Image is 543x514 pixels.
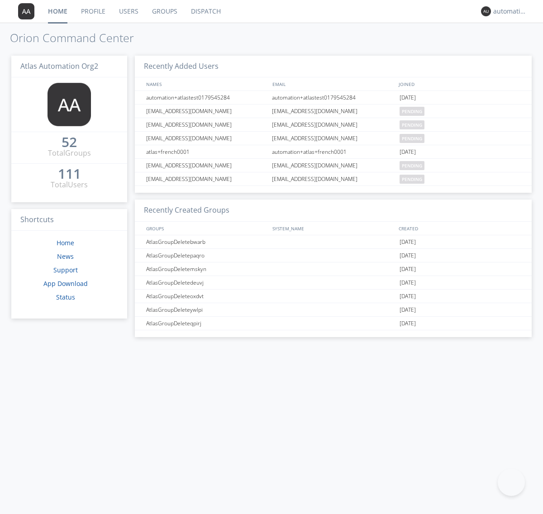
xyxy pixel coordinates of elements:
a: App Download [43,279,88,288]
span: [DATE] [400,91,416,105]
span: [DATE] [400,249,416,262]
div: EMAIL [270,77,396,90]
a: AtlasGroupDeletemskyn[DATE] [135,262,532,276]
div: AtlasGroupDeletedeuvj [144,276,269,289]
div: [EMAIL_ADDRESS][DOMAIN_NAME] [270,132,397,145]
div: [EMAIL_ADDRESS][DOMAIN_NAME] [270,118,397,131]
div: [EMAIL_ADDRESS][DOMAIN_NAME] [144,132,269,145]
h3: Recently Added Users [135,56,532,78]
div: Total Groups [48,148,91,158]
div: NAMES [144,77,268,90]
a: Status [56,293,75,301]
div: atlas+french0001 [144,145,269,158]
div: automation+atlas+language+check+org2 [493,7,527,16]
span: pending [400,107,424,116]
div: AtlasGroupDeleteoxdvt [144,290,269,303]
span: [DATE] [400,290,416,303]
a: [EMAIL_ADDRESS][DOMAIN_NAME][EMAIL_ADDRESS][DOMAIN_NAME]pending [135,105,532,118]
span: [DATE] [400,235,416,249]
a: AtlasGroupDeletebwarb[DATE] [135,235,532,249]
a: 52 [62,138,77,148]
span: [DATE] [400,317,416,330]
div: AtlasGroupDeletepaqro [144,249,269,262]
span: pending [400,175,424,184]
div: GROUPS [144,222,268,235]
iframe: Toggle Customer Support [498,469,525,496]
span: Atlas Automation Org2 [20,61,98,71]
img: 373638.png [481,6,491,16]
div: AtlasGroupDeletemskyn [144,262,269,276]
a: AtlasGroupDeletepaqro[DATE] [135,249,532,262]
a: Support [53,266,78,274]
div: [EMAIL_ADDRESS][DOMAIN_NAME] [144,159,269,172]
a: 111 [58,169,81,180]
div: [EMAIL_ADDRESS][DOMAIN_NAME] [144,105,269,118]
a: atlas+french0001automation+atlas+french0001[DATE] [135,145,532,159]
a: AtlasGroupDeleteywlpi[DATE] [135,303,532,317]
div: AtlasGroupDeleteqpirj [144,317,269,330]
a: automation+atlastest0179545284automation+atlastest0179545284[DATE] [135,91,532,105]
div: AtlasGroupDeleteywlpi [144,303,269,316]
div: [EMAIL_ADDRESS][DOMAIN_NAME] [270,105,397,118]
span: pending [400,161,424,170]
div: 52 [62,138,77,147]
span: [DATE] [400,145,416,159]
div: 111 [58,169,81,178]
a: [EMAIL_ADDRESS][DOMAIN_NAME][EMAIL_ADDRESS][DOMAIN_NAME]pending [135,118,532,132]
h3: Shortcuts [11,209,127,231]
div: SYSTEM_NAME [270,222,396,235]
a: [EMAIL_ADDRESS][DOMAIN_NAME][EMAIL_ADDRESS][DOMAIN_NAME]pending [135,159,532,172]
div: automation+atlastest0179545284 [144,91,269,104]
span: [DATE] [400,262,416,276]
a: AtlasGroupDeleteoxdvt[DATE] [135,290,532,303]
div: CREATED [396,222,523,235]
div: automation+atlas+french0001 [270,145,397,158]
a: News [57,252,74,261]
div: automation+atlastest0179545284 [270,91,397,104]
img: 373638.png [48,83,91,126]
h3: Recently Created Groups [135,200,532,222]
a: Home [57,238,74,247]
a: [EMAIL_ADDRESS][DOMAIN_NAME][EMAIL_ADDRESS][DOMAIN_NAME]pending [135,132,532,145]
div: AtlasGroupDeletebwarb [144,235,269,248]
a: AtlasGroupDeletedeuvj[DATE] [135,276,532,290]
a: [EMAIL_ADDRESS][DOMAIN_NAME][EMAIL_ADDRESS][DOMAIN_NAME]pending [135,172,532,186]
div: [EMAIL_ADDRESS][DOMAIN_NAME] [270,172,397,186]
div: JOINED [396,77,523,90]
div: [EMAIL_ADDRESS][DOMAIN_NAME] [144,118,269,131]
div: [EMAIL_ADDRESS][DOMAIN_NAME] [270,159,397,172]
span: [DATE] [400,276,416,290]
a: AtlasGroupDeleteqpirj[DATE] [135,317,532,330]
span: [DATE] [400,303,416,317]
span: pending [400,120,424,129]
div: Total Users [51,180,88,190]
span: pending [400,134,424,143]
div: [EMAIL_ADDRESS][DOMAIN_NAME] [144,172,269,186]
img: 373638.png [18,3,34,19]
